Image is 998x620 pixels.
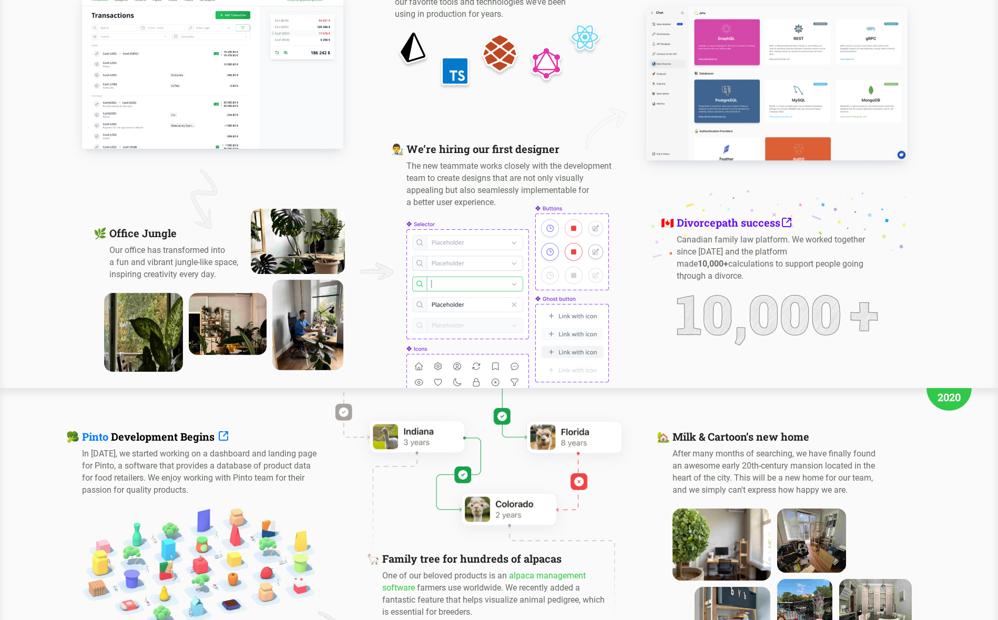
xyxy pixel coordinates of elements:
h3: Office Jungle [109,226,251,240]
img: Office flower [251,209,345,274]
img: arrow down [163,159,247,241]
img: graphql [531,46,563,80]
div: 2020 [926,365,972,411]
img: icons [406,345,529,388]
img: users count [677,294,878,345]
img: arrow right [360,262,394,280]
img: redwood [482,33,518,73]
p: Our office has transformed into a fun and vibrant jungle-like space, inspiring creativity every day. [109,244,246,280]
span: 🇨🇦 [661,216,674,229]
p: After many months of searching, we have finally found an awesome early 20th-century mansion locat... [673,448,885,496]
a: Pinto [82,430,108,443]
img: Fuji X [646,6,908,161]
h3: Milk & Cartoon’s new home [673,430,925,443]
span: 🌿 [94,226,107,240]
span: 🏡 [657,430,670,443]
img: Office flower [189,293,267,355]
img: buttons [535,296,609,382]
p: The new teammate works closely with the development team to create designs that are not only visu... [406,160,614,208]
img: typescript [441,57,469,85]
a: Divorcepath success [677,216,793,229]
span: 10,000+ [698,259,728,269]
h3: We’re hiring our first designer [406,142,614,156]
img: Office flower [104,293,183,372]
span: 🥦 [66,430,79,443]
img: buttons [535,205,609,290]
a: alpaca management software [382,571,586,593]
span: 🦙 [366,552,380,565]
img: Alpaca [317,389,639,620]
img: arrow right [575,98,634,161]
p: In [DATE], we started working on a dashboard and landing page for Pinto, a software that provides... [82,448,317,496]
img: Green office [668,505,776,584]
p: One of our beloved products is an farmers use worldwide. We recently added a fantastic feature th... [382,570,605,618]
span: Development Begins [82,430,215,443]
span: 👨‍🎨 [391,142,404,156]
h3: Family tree for hundreds of alpacas [382,552,605,565]
img: Office renovation [777,509,846,573]
p: Canadian family law platform. We worked together since [DATE] and the platform made calculations ... [677,233,885,282]
img: prisma [398,31,429,67]
img: react [570,23,600,52]
img: Office team [272,280,343,370]
img: inputs [406,221,529,339]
